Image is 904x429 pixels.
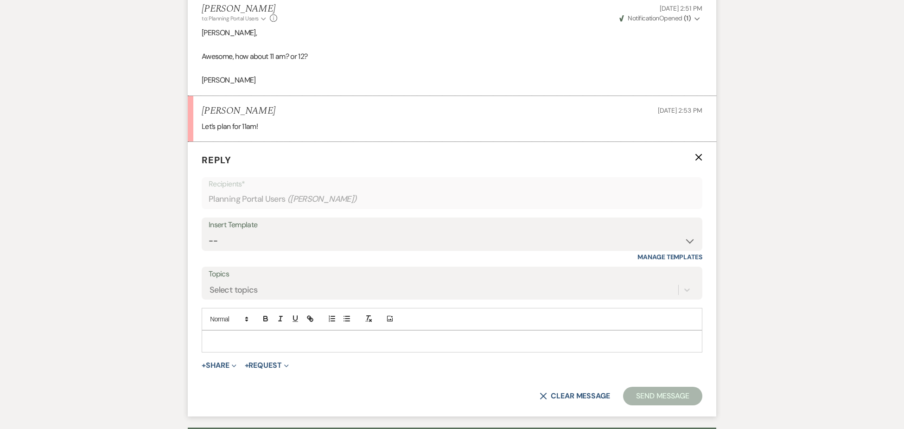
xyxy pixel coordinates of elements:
[202,362,206,369] span: +
[210,283,258,296] div: Select topics
[245,362,249,369] span: +
[287,193,357,205] span: ( [PERSON_NAME] )
[202,51,702,63] p: Awesome, how about 11 am? or 12?
[618,13,702,23] button: NotificationOpened (1)
[623,387,702,405] button: Send Message
[202,15,259,22] span: to: Planning Portal Users
[245,362,289,369] button: Request
[209,190,695,208] div: Planning Portal Users
[628,14,659,22] span: Notification
[202,105,275,117] h5: [PERSON_NAME]
[202,14,267,23] button: to: Planning Portal Users
[637,253,702,261] a: Manage Templates
[202,154,231,166] span: Reply
[684,14,691,22] strong: ( 1 )
[658,106,702,115] span: [DATE] 2:53 PM
[202,74,702,86] p: [PERSON_NAME]
[619,14,691,22] span: Opened
[660,4,702,13] span: [DATE] 2:51 PM
[209,178,695,190] p: Recipients*
[202,3,277,15] h5: [PERSON_NAME]
[209,218,695,232] div: Insert Template
[202,27,702,39] p: [PERSON_NAME],
[209,268,695,281] label: Topics
[540,392,610,400] button: Clear message
[202,362,236,369] button: Share
[202,121,702,133] p: Let’s plan for 11am!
